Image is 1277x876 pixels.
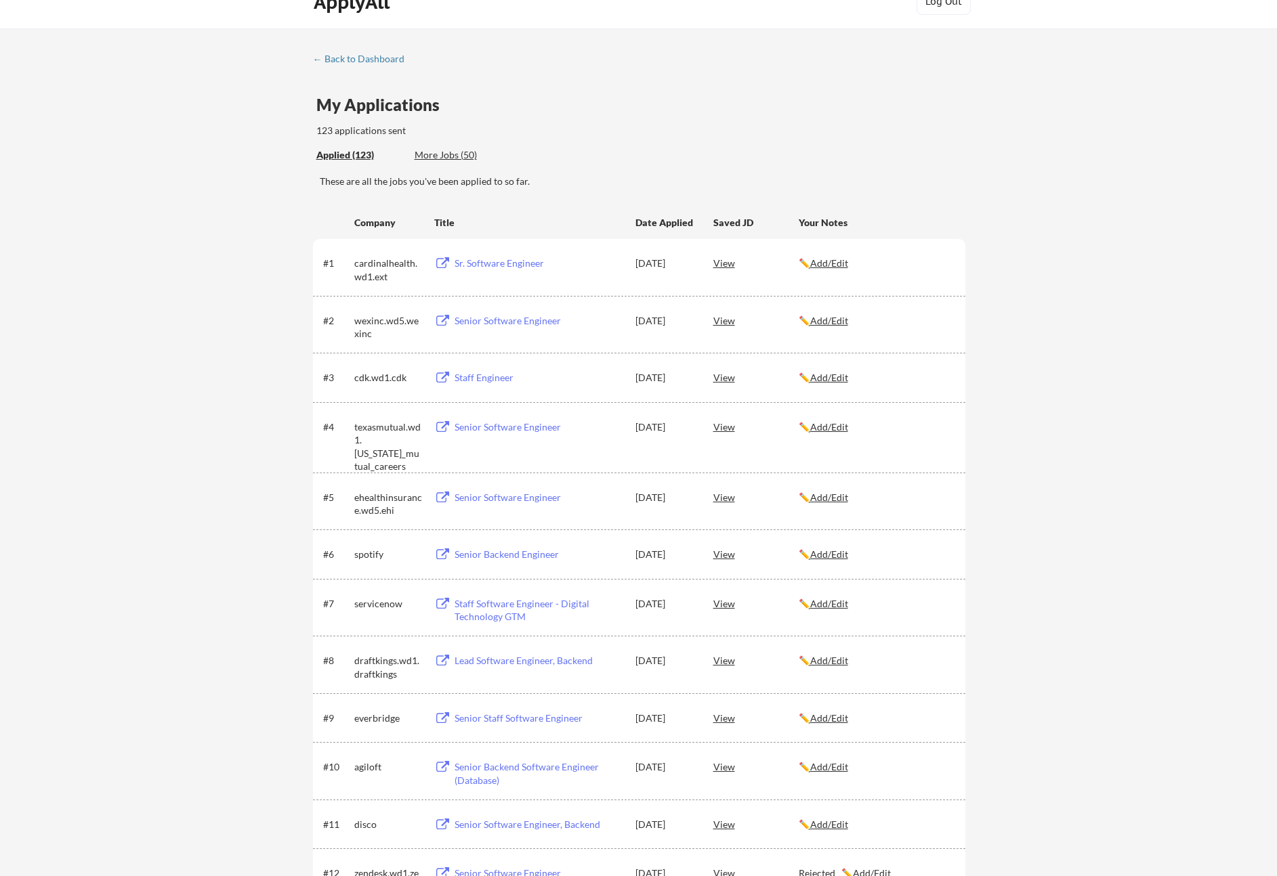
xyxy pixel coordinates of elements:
[713,250,799,275] div: View
[713,648,799,672] div: View
[810,257,848,269] u: Add/Edit
[354,257,422,283] div: cardinalhealth.wd1.ext
[635,371,695,385] div: [DATE]
[354,597,422,611] div: servicenow
[455,491,623,504] div: Senior Software Engineer
[635,654,695,667] div: [DATE]
[713,812,799,836] div: View
[316,148,404,162] div: These are all the jobs you've been applied to so far.
[323,597,350,611] div: #7
[635,491,695,504] div: [DATE]
[635,257,695,270] div: [DATE]
[316,124,579,137] div: 123 applications sent
[799,548,953,561] div: ✏️
[799,491,953,504] div: ✏️
[455,420,623,434] div: Senior Software Engineer
[713,542,799,566] div: View
[323,371,350,385] div: #3
[323,818,350,831] div: #11
[415,148,514,162] div: More Jobs (50)
[713,308,799,332] div: View
[810,655,848,666] u: Add/Edit
[455,818,623,831] div: Senior Software Engineer, Backend
[713,210,799,234] div: Saved JD
[810,372,848,383] u: Add/Edit
[313,54,415,64] div: ← Back to Dashboard
[635,548,695,561] div: [DATE]
[799,760,953,774] div: ✏️
[713,485,799,509] div: View
[455,314,623,328] div: Senior Software Engineer
[713,414,799,439] div: View
[810,712,848,724] u: Add/Edit
[323,314,350,328] div: #2
[354,760,422,774] div: agiloft
[455,371,623,385] div: Staff Engineer
[810,548,848,560] u: Add/Edit
[799,597,953,611] div: ✏️
[323,548,350,561] div: #6
[354,216,422,229] div: Company
[635,216,695,229] div: Date Applied
[323,491,350,504] div: #5
[323,420,350,434] div: #4
[415,148,514,162] div: These are job applications we think you'd be a good fit for, but couldn't apply you to automatica...
[635,314,695,328] div: [DATE]
[354,548,422,561] div: spotify
[799,420,953,434] div: ✏️
[354,491,422,517] div: ehealthinsurance.wd5.ehi
[799,314,953,328] div: ✏️
[635,420,695,434] div: [DATE]
[810,598,848,609] u: Add/Edit
[799,711,953,725] div: ✏️
[320,175,965,188] div: These are all the jobs you've been applied to so far.
[810,818,848,830] u: Add/Edit
[354,420,422,473] div: texasmutual.wd1.[US_STATE]_mutual_careers
[713,591,799,615] div: View
[354,654,422,680] div: draftkings.wd1.draftkings
[713,365,799,389] div: View
[455,597,623,623] div: Staff Software Engineer - Digital Technology GTM
[455,257,623,270] div: Sr. Software Engineer
[810,315,848,326] u: Add/Edit
[323,257,350,270] div: #1
[316,97,451,113] div: My Applications
[354,711,422,725] div: everbridge
[810,491,848,503] u: Add/Edit
[713,754,799,779] div: View
[635,818,695,831] div: [DATE]
[354,818,422,831] div: disco
[434,216,623,229] div: Title
[635,597,695,611] div: [DATE]
[799,371,953,385] div: ✏️
[323,711,350,725] div: #9
[713,705,799,730] div: View
[799,257,953,270] div: ✏️
[323,654,350,667] div: #8
[316,148,404,162] div: Applied (123)
[455,760,623,787] div: Senior Backend Software Engineer (Database)
[799,216,953,229] div: Your Notes
[455,548,623,561] div: Senior Backend Engineer
[323,760,350,774] div: #10
[455,654,623,667] div: Lead Software Engineer, Backend
[799,818,953,831] div: ✏️
[799,654,953,667] div: ✏️
[810,761,848,772] u: Add/Edit
[810,421,848,433] u: Add/Edit
[635,760,695,774] div: [DATE]
[313,53,415,67] a: ← Back to Dashboard
[354,314,422,341] div: wexinc.wd5.wexinc
[455,711,623,725] div: Senior Staff Software Engineer
[635,711,695,725] div: [DATE]
[354,371,422,385] div: cdk.wd1.cdk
